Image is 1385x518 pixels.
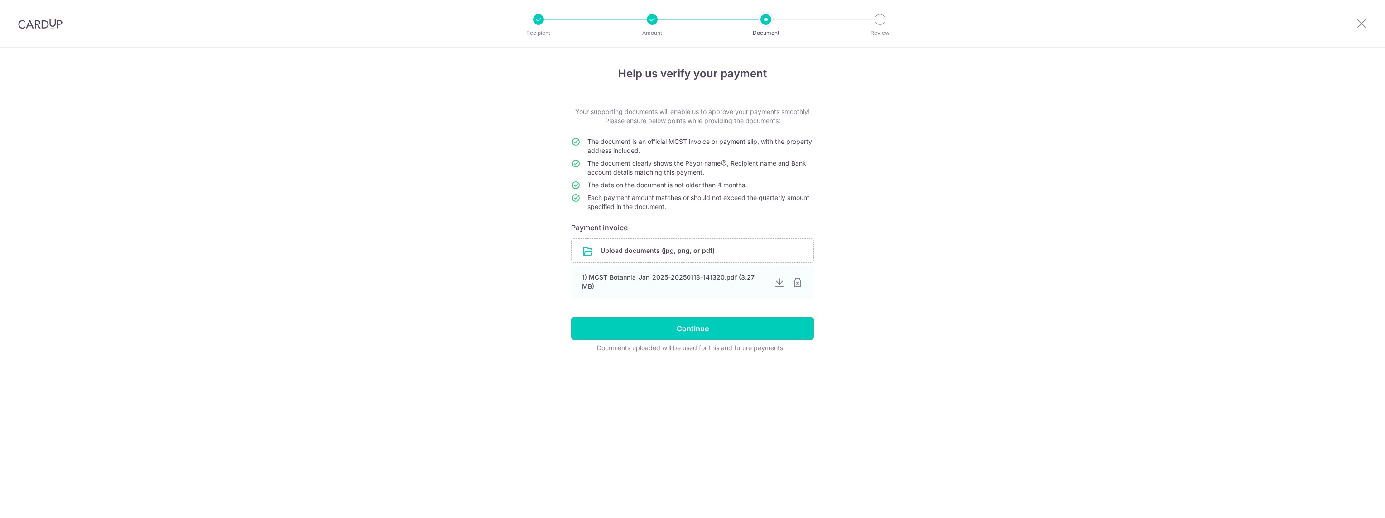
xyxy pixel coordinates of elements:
[587,138,812,154] span: The document is an official MCST invoice or payment slip, with the property address included.
[571,343,810,352] div: Documents uploaded will be used for this and future payments.
[732,29,799,38] p: Document
[587,159,806,176] span: The document clearly shows the Payor name , Recipient name and Bank account details matching this...
[619,29,686,38] p: Amount
[18,18,63,29] img: CardUp
[1327,491,1376,513] iframe: Opens a widget where you can find more information
[571,238,814,263] div: Upload documents (jpg, png, or pdf)
[571,317,814,340] input: Continue
[571,66,814,82] h4: Help us verify your payment
[587,194,809,210] span: Each payment amount matches or should not exceed the quarterly amount specified in the document.
[571,222,814,233] h6: Payment invoice
[505,29,572,38] p: Recipient
[587,181,747,189] span: The date on the document is not older than 4 months.
[846,29,914,38] p: Review
[582,273,767,291] div: 1) MCST_Botannia_Jan_2025-20250118-141320.pdf (3.27 MB)
[571,107,814,125] p: Your supporting documents will enable us to approve your payments smoothly! Please ensure below p...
